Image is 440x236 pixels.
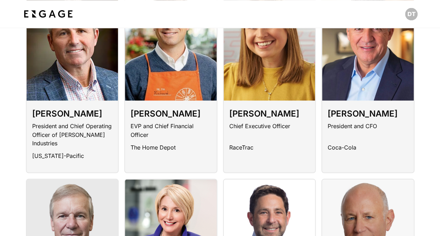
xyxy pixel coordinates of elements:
[131,109,201,122] h3: [PERSON_NAME]
[328,122,377,134] p: President and CFO
[405,8,418,20] img: Profile picture of David Torres
[131,122,211,143] p: EVP and Chief Financial Officer
[32,109,102,122] h3: [PERSON_NAME]
[328,143,356,155] p: Coca-Cola
[328,109,398,122] h3: [PERSON_NAME]
[229,109,299,122] h3: [PERSON_NAME]
[22,8,74,20] img: bdf1fb74-1727-4ba0-a5bd-bc74ae9fc70b.jpeg
[131,143,176,155] p: The Home Depot
[32,122,113,151] p: President and Chief Operating Officer of [PERSON_NAME] Industries
[229,122,290,134] p: Chief Executive Officer
[229,143,253,155] p: RaceTrac
[405,8,418,20] button: Open profile menu
[32,151,84,164] p: [US_STATE]-Pacific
